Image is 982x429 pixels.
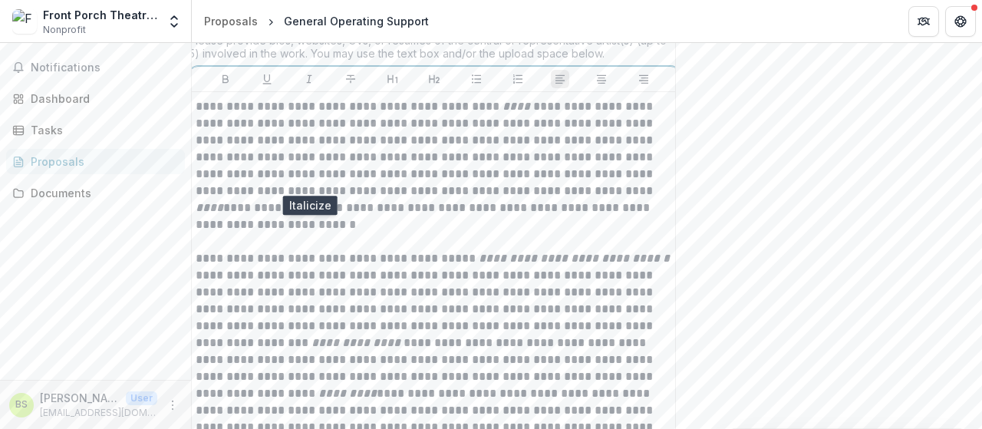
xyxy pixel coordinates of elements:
[204,13,258,29] div: Proposals
[12,9,37,34] img: Front Porch Theatricals
[6,180,185,206] a: Documents
[216,70,235,88] button: Bold
[384,70,402,88] button: Heading 1
[300,70,318,88] button: Italicize
[163,6,185,37] button: Open entity switcher
[31,61,179,74] span: Notifications
[31,122,173,138] div: Tasks
[198,10,435,32] nav: breadcrumb
[6,149,185,174] a: Proposals
[40,390,120,406] p: [PERSON_NAME] E. G. [PERSON_NAME]
[258,70,276,88] button: Underline
[945,6,976,37] button: Get Help
[592,70,611,88] button: Align Center
[6,55,185,80] button: Notifications
[509,70,527,88] button: Ordered List
[43,7,157,23] div: Front Porch Theatricals
[31,153,173,170] div: Proposals
[163,396,182,414] button: More
[198,10,264,32] a: Proposals
[31,91,173,107] div: Dashboard
[189,34,680,66] div: Please provide bios, websites, CVs, or resumes of the central or representative artist(s) (up to ...
[425,70,443,88] button: Heading 2
[634,70,653,88] button: Align Right
[6,117,185,143] a: Tasks
[908,6,939,37] button: Partners
[551,70,569,88] button: Align Left
[126,391,157,405] p: User
[284,13,429,29] div: General Operating Support
[31,185,173,201] div: Documents
[40,406,157,420] p: [EMAIL_ADDRESS][DOMAIN_NAME]
[341,70,360,88] button: Strike
[43,23,86,37] span: Nonprofit
[6,86,185,111] a: Dashboard
[467,70,486,88] button: Bullet List
[15,400,28,410] div: Bruce E. G. Smith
